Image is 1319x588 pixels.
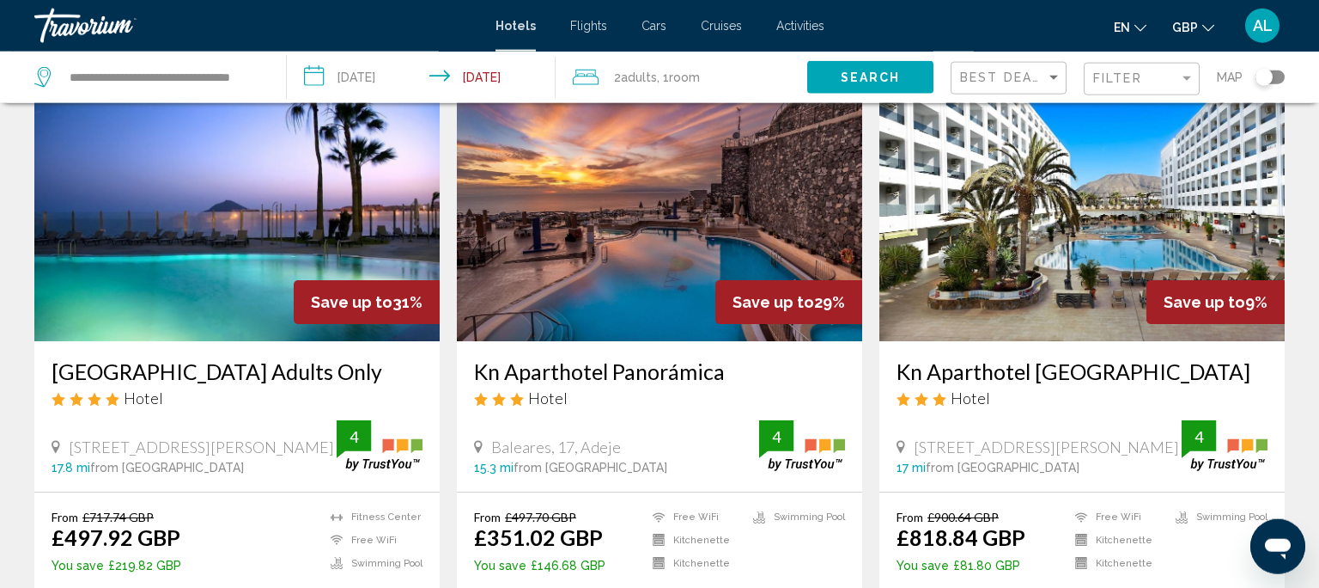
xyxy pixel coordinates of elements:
span: , 1 [657,65,700,89]
span: 17 mi [897,461,926,475]
img: Hotel image [457,66,862,341]
div: 3 star Hotel [474,389,845,407]
img: Hotel image [879,66,1285,341]
a: Flights [570,19,607,33]
p: £219.82 GBP [52,559,181,573]
div: 9% [1146,280,1285,324]
li: Kitchenette [1067,556,1167,571]
span: [STREET_ADDRESS][PERSON_NAME] [69,438,334,456]
span: Hotel [124,389,163,407]
span: 15.3 mi [474,461,514,475]
div: 3 star Hotel [897,389,1267,407]
li: Kitchenette [644,533,745,548]
span: from [GEOGRAPHIC_DATA] [90,461,244,475]
span: Save up to [311,293,392,311]
del: £900.64 GBP [927,510,999,524]
span: From [897,510,923,524]
span: [STREET_ADDRESS][PERSON_NAME] [914,438,1179,456]
a: Activities [776,19,824,33]
div: 29% [715,280,862,324]
del: £497.70 GBP [505,510,576,524]
img: Hotel image [34,66,440,341]
span: Save up to [1164,293,1245,311]
a: Cruises [701,19,742,33]
div: 4 [337,426,371,447]
span: Adults [621,70,657,84]
button: User Menu [1240,8,1285,44]
span: You save [52,559,104,573]
ins: £818.84 GBP [897,524,1025,550]
button: Change currency [1172,15,1214,40]
li: Swimming Pool [745,510,845,524]
li: Swimming Pool [322,556,422,571]
span: Hotel [528,389,568,407]
span: From [474,510,501,524]
ins: £497.92 GBP [52,524,180,550]
span: Baleares, 17, Adeje [491,438,621,456]
li: Kitchenette [644,556,745,571]
span: AL [1253,17,1273,34]
span: Search [841,71,901,85]
span: GBP [1172,21,1198,34]
span: from [GEOGRAPHIC_DATA] [514,461,667,475]
span: Save up to [732,293,814,311]
li: Free WiFi [644,510,745,524]
div: 4 star Hotel [52,389,422,407]
li: Free WiFi [322,533,422,548]
a: Kn Aparthotel [GEOGRAPHIC_DATA] [897,358,1267,384]
span: Filter [1093,71,1142,85]
button: Check-in date: Mar 9, 2026 Check-out date: Mar 13, 2026 [287,52,556,103]
span: 2 [614,65,657,89]
span: You save [897,559,949,573]
span: 17.8 mi [52,461,90,475]
button: Toggle map [1243,70,1285,85]
div: 31% [294,280,440,324]
ins: £351.02 GBP [474,524,603,550]
span: From [52,510,78,524]
span: Best Deals [960,70,1050,84]
mat-select: Sort by [960,71,1061,86]
button: Travelers: 2 adults, 0 children [556,52,807,103]
a: Hotels [495,19,536,33]
a: [GEOGRAPHIC_DATA] Adults Only [52,358,422,384]
div: 4 [1182,426,1216,447]
a: Travorium [34,9,478,43]
p: £146.68 GBP [474,559,605,573]
img: trustyou-badge.svg [1182,420,1267,471]
li: Swimming Pool [1167,510,1267,524]
span: from [GEOGRAPHIC_DATA] [926,461,1079,475]
a: Kn Aparthotel Panorámica [474,358,845,384]
span: Room [669,70,700,84]
a: Cars [641,19,666,33]
button: Change language [1114,15,1146,40]
iframe: Button to launch messaging window [1250,519,1305,574]
span: Hotel [951,389,990,407]
span: Map [1217,65,1243,89]
img: trustyou-badge.svg [759,420,845,471]
img: trustyou-badge.svg [337,420,422,471]
span: You save [474,559,526,573]
span: en [1114,21,1130,34]
div: 4 [759,426,793,447]
del: £717.74 GBP [82,510,154,524]
li: Kitchenette [1067,533,1167,548]
button: Filter [1084,62,1200,97]
li: Fitness Center [322,510,422,524]
button: Search [807,61,933,93]
li: Free WiFi [1067,510,1167,524]
p: £81.80 GBP [897,559,1025,573]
